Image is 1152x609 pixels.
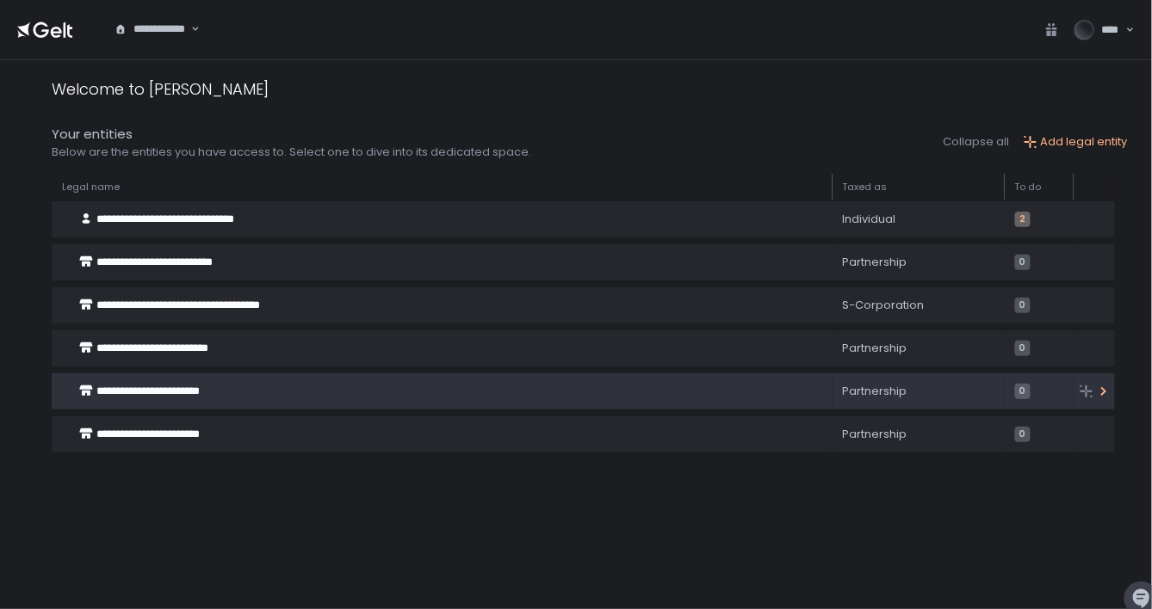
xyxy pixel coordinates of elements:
div: Partnership [843,384,994,399]
div: Partnership [843,255,994,270]
div: Search for option [103,12,200,47]
div: S-Corporation [843,298,994,313]
span: 0 [1015,255,1031,270]
button: Add legal entity [1024,134,1128,150]
div: Partnership [843,427,994,442]
div: Below are the entities you have access to. Select one to dive into its dedicated space. [52,145,531,160]
div: Your entities [52,125,531,145]
div: Welcome to [PERSON_NAME] [52,77,269,101]
span: 0 [1015,427,1031,442]
span: Taxed as [843,181,888,194]
span: 0 [1015,384,1031,399]
span: 0 [1015,341,1031,356]
input: Search for option [115,37,189,54]
span: To do [1015,181,1042,194]
span: Legal name [62,181,120,194]
div: Partnership [843,341,994,356]
span: 0 [1015,298,1031,313]
span: 2 [1015,212,1031,227]
div: Individual [843,212,994,227]
button: Collapse all [944,134,1010,150]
